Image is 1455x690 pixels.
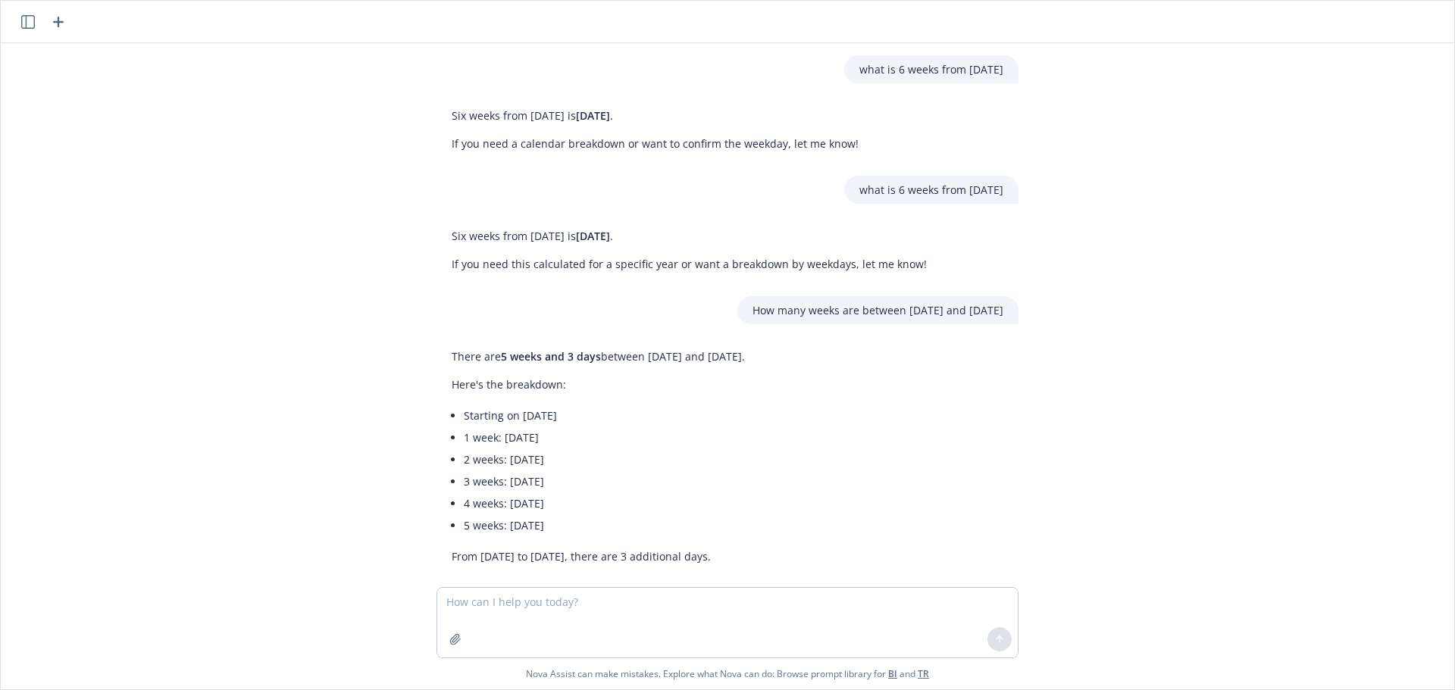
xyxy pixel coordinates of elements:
[452,548,745,564] p: From [DATE] to [DATE], there are 3 additional days.
[7,658,1448,689] span: Nova Assist can make mistakes. Explore what Nova can do: Browse prompt library for and
[464,404,745,426] li: Starting on [DATE]
[464,514,745,536] li: 5 weeks: [DATE]
[464,448,745,470] li: 2 weeks: [DATE]
[452,108,859,123] p: Six weeks from [DATE] is .
[888,667,897,680] a: BI
[452,256,927,272] p: If you need this calculated for a specific year or want a breakdown by weekdays, let me know!
[464,426,745,448] li: 1 week: [DATE]
[464,492,745,514] li: 4 weeks: [DATE]
[452,136,859,151] p: If you need a calendar breakdown or want to confirm the weekday, let me know!
[753,302,1003,318] p: How many weeks are between [DATE] and [DATE]
[501,349,601,364] span: 5 weeks and 3 days
[859,182,1003,198] p: what is 6 weeks from [DATE]
[576,229,610,243] span: [DATE]
[859,61,1003,77] p: what is 6 weeks from [DATE]
[464,470,745,492] li: 3 weeks: [DATE]
[918,667,929,680] a: TR
[576,108,610,123] span: [DATE]
[452,228,927,244] p: Six weeks from [DATE] is .
[452,348,745,364] p: There are between [DATE] and [DATE].
[452,376,745,392] p: Here's the breakdown:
